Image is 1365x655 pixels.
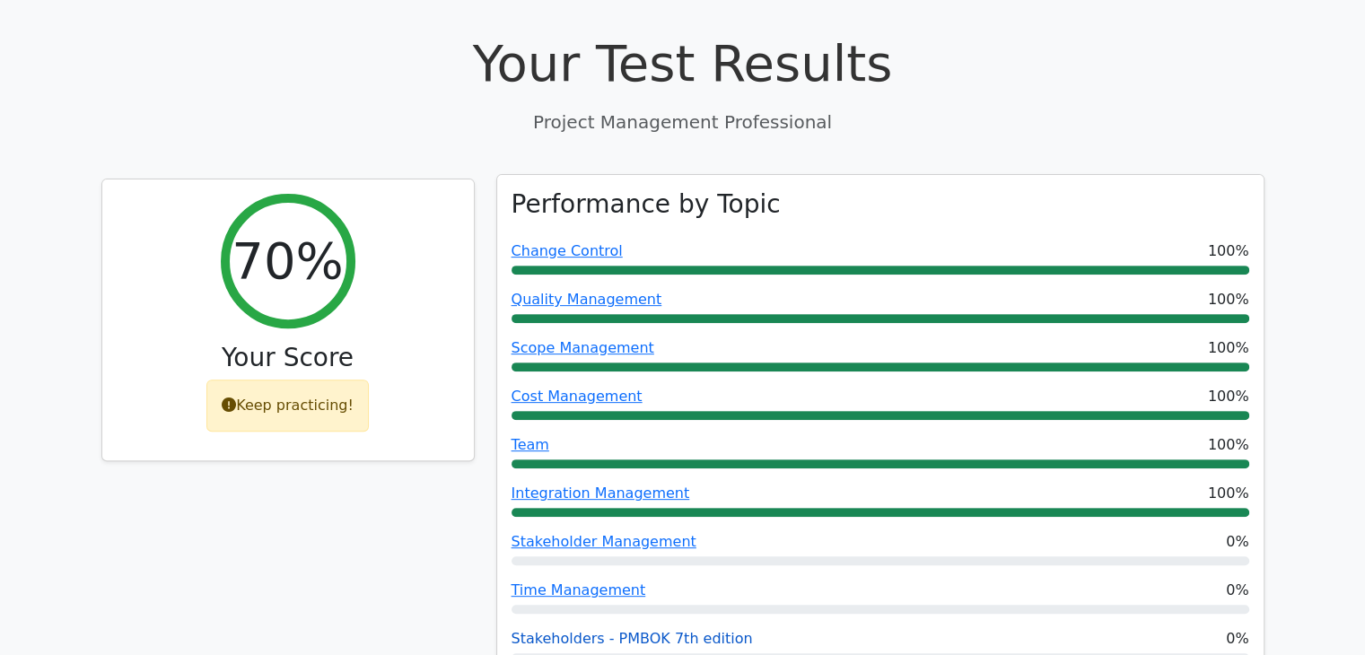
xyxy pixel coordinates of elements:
[1226,580,1248,601] span: 0%
[512,242,623,259] a: Change Control
[1208,240,1249,262] span: 100%
[101,109,1264,135] p: Project Management Professional
[512,485,690,502] a: Integration Management
[512,388,643,405] a: Cost Management
[512,339,654,356] a: Scope Management
[206,380,369,432] div: Keep practicing!
[512,581,646,598] a: Time Management
[1208,434,1249,456] span: 100%
[512,533,696,550] a: Stakeholder Management
[512,630,753,647] a: Stakeholders - PMBOK 7th edition
[232,231,343,291] h2: 70%
[512,436,549,453] a: Team
[117,343,459,373] h3: Your Score
[1226,628,1248,650] span: 0%
[1208,289,1249,310] span: 100%
[1226,531,1248,553] span: 0%
[512,189,781,220] h3: Performance by Topic
[1208,337,1249,359] span: 100%
[101,33,1264,93] h1: Your Test Results
[512,291,662,308] a: Quality Management
[1208,386,1249,407] span: 100%
[1208,483,1249,504] span: 100%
